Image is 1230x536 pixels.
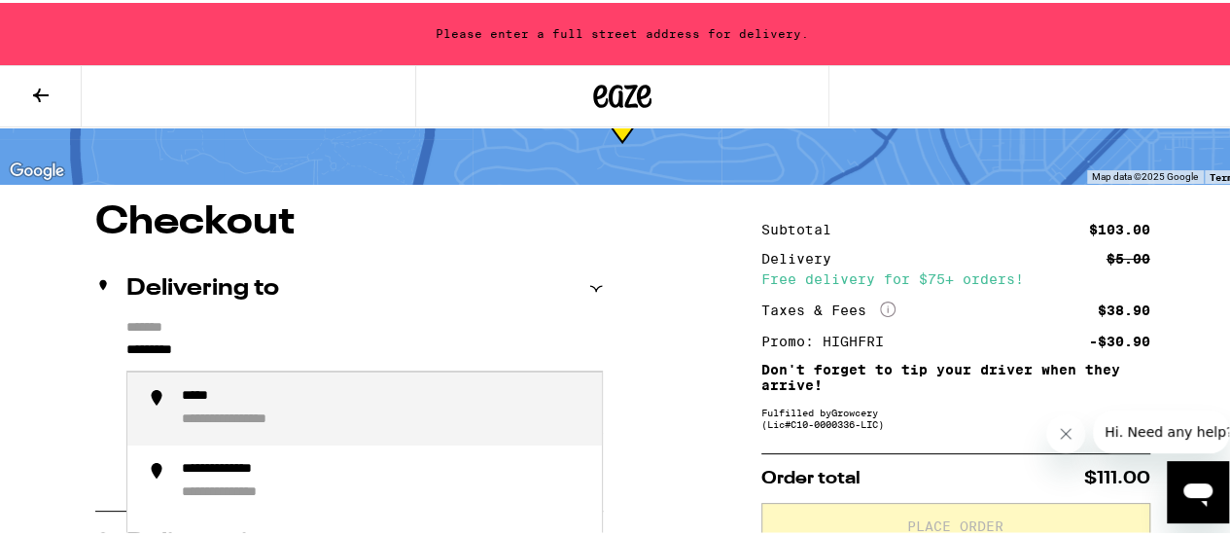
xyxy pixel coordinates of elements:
span: Order total [761,467,861,484]
iframe: Button to launch messaging window [1167,458,1229,520]
div: Free delivery for $75+ orders! [761,269,1150,283]
div: Taxes & Fees [761,299,896,316]
iframe: Close message [1046,411,1085,450]
span: Place Order [907,517,1003,530]
div: $5.00 [1107,249,1150,263]
span: $111.00 [1084,467,1150,484]
span: Hi. Need any help? [12,14,140,29]
h1: Checkout [95,200,603,239]
div: -$30.90 [1089,332,1150,345]
div: $103.00 [1089,220,1150,233]
a: Open this area in Google Maps (opens a new window) [5,156,69,181]
div: Delivery [761,249,845,263]
div: Fulfilled by Growcery (Lic# C10-0000336-LIC ) [761,404,1150,427]
span: Map data ©2025 Google [1092,168,1198,179]
img: Google [5,156,69,181]
h2: Delivering to [126,274,279,298]
div: $38.90 [1098,301,1150,314]
iframe: Message from company [1093,408,1229,450]
div: Promo: HIGHFRI [761,332,897,345]
div: Subtotal [761,220,845,233]
p: Don't forget to tip your driver when they arrive! [761,359,1150,390]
